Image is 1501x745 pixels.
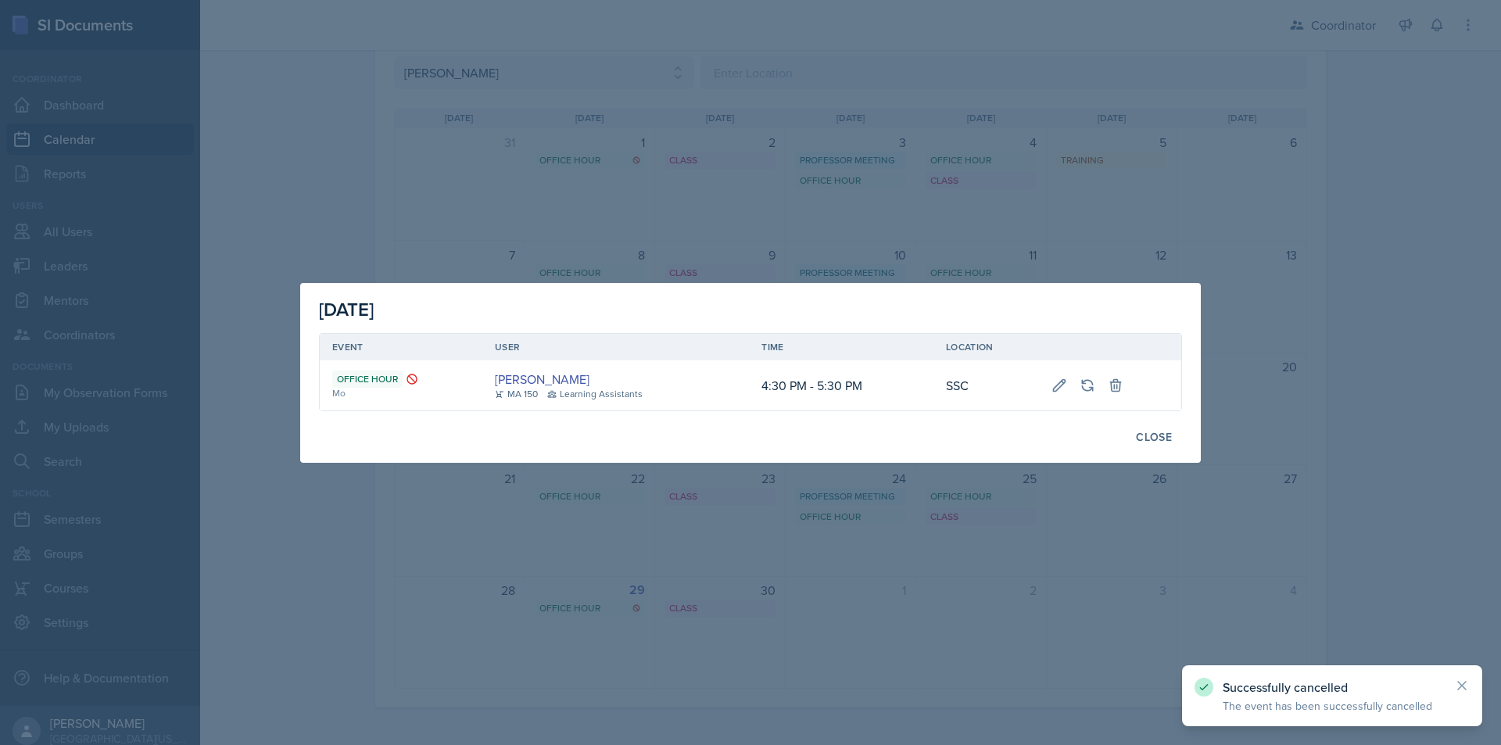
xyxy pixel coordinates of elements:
th: Time [749,334,933,360]
div: [DATE] [319,295,1182,324]
p: Successfully cancelled [1223,679,1442,695]
td: SSC [933,360,1039,410]
a: [PERSON_NAME] [495,370,589,389]
div: Office Hour [332,371,403,388]
div: Close [1136,431,1172,443]
th: Event [320,334,482,360]
td: 4:30 PM - 5:30 PM [749,360,933,410]
div: MA 150 [495,387,538,401]
th: User [482,334,749,360]
th: Location [933,334,1039,360]
div: Mo [332,386,470,400]
p: The event has been successfully cancelled [1223,698,1442,714]
div: Learning Assistants [547,387,643,401]
button: Close [1126,424,1182,450]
